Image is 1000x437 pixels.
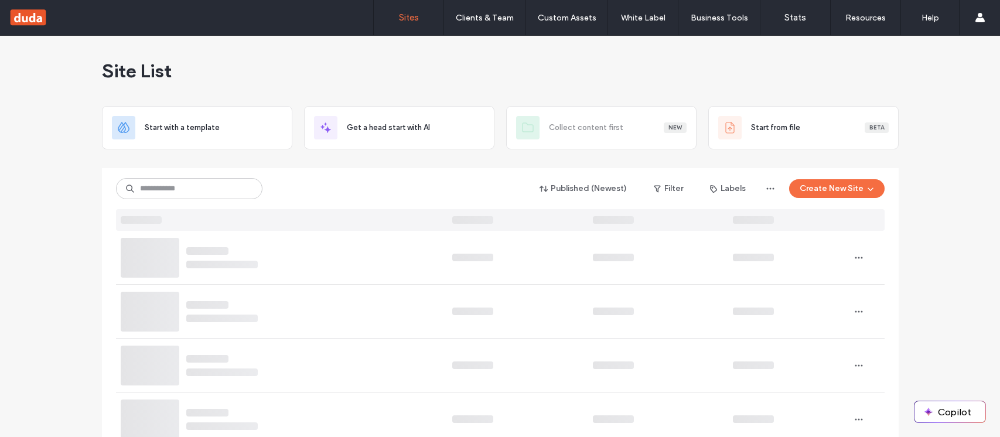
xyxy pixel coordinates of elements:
[145,122,220,134] span: Start with a template
[549,122,623,134] span: Collect content first
[399,12,419,23] label: Sites
[784,12,806,23] label: Stats
[751,122,800,134] span: Start from file
[789,179,885,198] button: Create New Site
[708,106,899,149] div: Start from fileBeta
[642,179,695,198] button: Filter
[914,401,985,422] button: Copilot
[304,106,494,149] div: Get a head start with AI
[691,13,748,23] label: Business Tools
[530,179,637,198] button: Published (Newest)
[506,106,697,149] div: Collect content firstNew
[102,59,172,83] span: Site List
[347,122,430,134] span: Get a head start with AI
[664,122,687,133] div: New
[621,13,665,23] label: White Label
[102,106,292,149] div: Start with a template
[456,13,514,23] label: Clients & Team
[921,13,939,23] label: Help
[845,13,886,23] label: Resources
[699,179,756,198] button: Labels
[538,13,596,23] label: Custom Assets
[865,122,889,133] div: Beta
